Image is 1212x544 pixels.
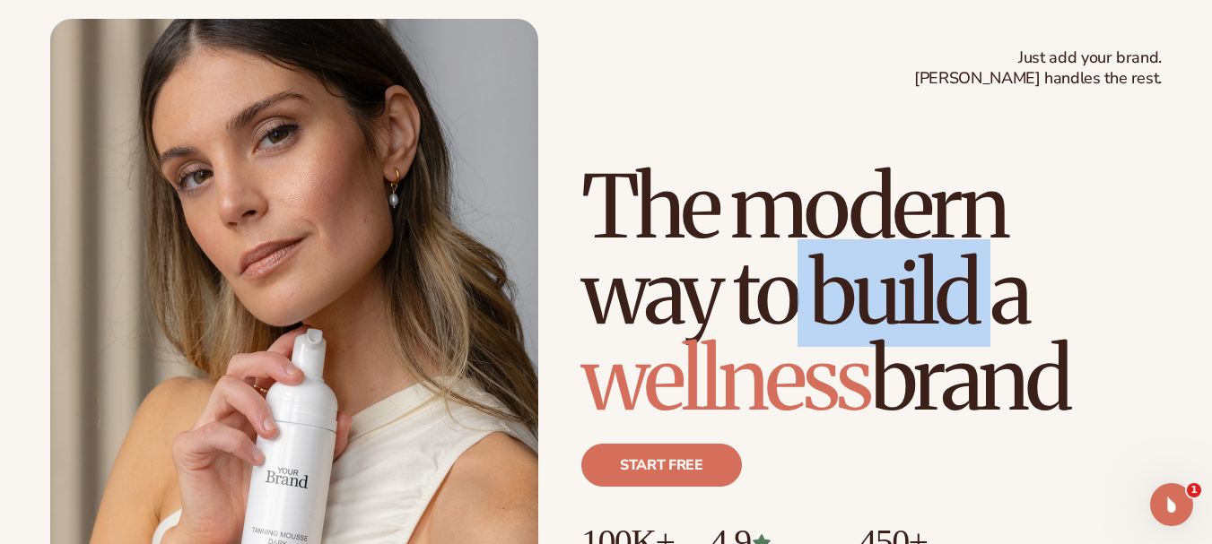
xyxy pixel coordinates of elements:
span: 1 [1187,483,1201,497]
iframe: Intercom live chat [1150,483,1193,526]
a: Start free [581,444,742,487]
h1: The modern way to build a brand [581,164,1162,422]
span: wellness [581,325,870,433]
span: Just add your brand. [PERSON_NAME] handles the rest. [914,47,1162,90]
